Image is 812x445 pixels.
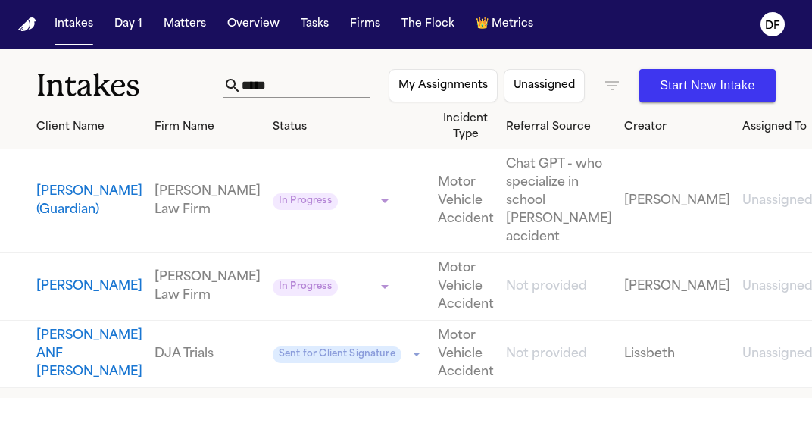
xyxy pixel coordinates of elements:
a: View details for Adnann Iqbal [506,277,612,296]
div: Client Name [36,119,142,135]
a: Home [18,17,36,32]
span: In Progress [273,193,338,210]
text: DF [765,20,780,31]
a: View details for Adnann Iqbal [438,259,494,314]
button: Start New Intake [639,69,776,102]
div: Referral Source [506,119,612,135]
h1: Intakes [36,67,223,105]
span: crown [476,17,489,32]
a: View details for David Randolph (Guardian) [438,174,494,228]
div: Update intake status [273,343,426,365]
a: View details for Tracy Sandifer ANF Daniel Sandifer [624,345,730,363]
span: In Progress [273,279,338,296]
div: Status [273,119,426,135]
span: Sent for Client Signature [273,346,401,363]
button: Day 1 [108,11,148,38]
button: View details for David Randolph (Guardian) [36,183,142,219]
a: View details for David Randolph (Guardian) [624,192,730,210]
button: View details for Adnann Iqbal [36,277,142,296]
button: Tasks [295,11,335,38]
a: View details for David Randolph (Guardian) [155,183,261,219]
button: Unassigned [504,69,585,102]
span: Not provided [506,348,587,360]
button: My Assignments [389,69,498,102]
button: Intakes [48,11,99,38]
button: The Flock [395,11,461,38]
button: Firms [344,11,386,38]
div: Firm Name [155,119,261,135]
div: Incident Type [438,111,494,143]
div: Update intake status [273,190,394,212]
button: View details for Tracy Sandifer ANF Daniel Sandifer [36,327,142,381]
span: Metrics [492,17,533,32]
a: View details for Adnann Iqbal [155,268,261,305]
div: Update intake status [273,276,394,297]
a: View details for Tracy Sandifer ANF Daniel Sandifer [155,345,261,363]
a: View details for Tracy Sandifer ANF Daniel Sandifer [506,345,612,363]
span: Not provided [506,280,587,293]
a: View details for Adnann Iqbal [624,277,730,296]
a: View details for David Randolph (Guardian) [506,155,612,246]
button: Matters [158,11,212,38]
div: Creator [624,119,730,135]
button: Overview [221,11,286,38]
button: crownMetrics [470,11,539,38]
img: Finch Logo [18,17,36,32]
a: View details for Tracy Sandifer ANF Daniel Sandifer [438,327,494,381]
